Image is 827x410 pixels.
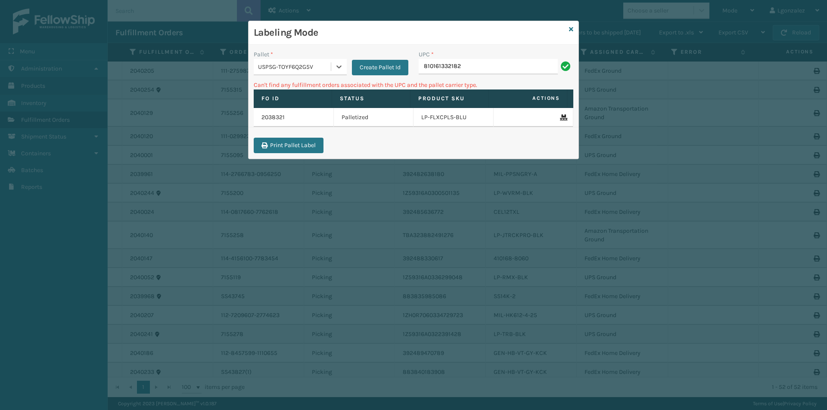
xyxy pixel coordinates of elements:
[491,91,565,105] span: Actions
[254,138,323,153] button: Print Pallet Label
[261,113,285,122] a: 2038321
[413,108,494,127] td: LP-FLXCPLS-BLU
[334,108,414,127] td: Palletized
[254,50,273,59] label: Pallet
[418,95,481,102] label: Product SKU
[261,95,324,102] label: Fo Id
[352,60,408,75] button: Create Pallet Id
[340,95,402,102] label: Status
[254,80,573,89] p: Can't find any fulfillment orders associated with the UPC and the pallet carrier type.
[258,62,332,71] div: USPSG-TOYF6Q2G5V
[254,26,566,39] h3: Labeling Mode
[419,50,434,59] label: UPC
[560,114,565,120] i: Remove From Pallet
